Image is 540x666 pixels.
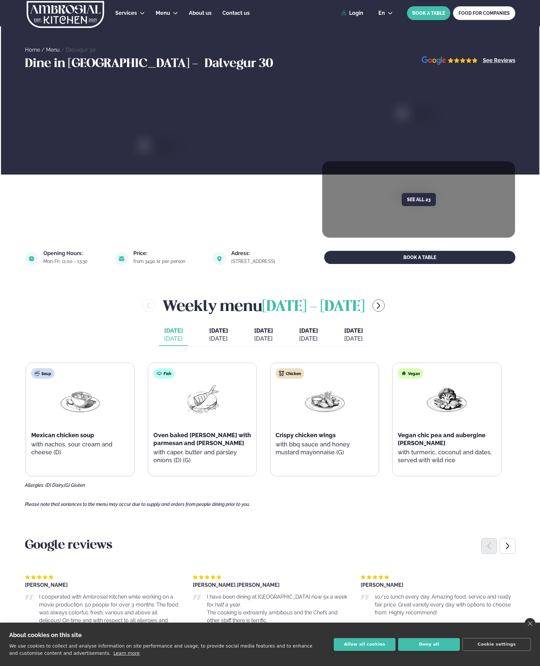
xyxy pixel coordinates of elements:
[398,638,460,651] button: Deny all
[31,440,129,456] p: with nachos, sour cream and cheese (D)
[324,251,515,264] button: BOOK A TABLE
[153,432,251,446] span: Oven baked [PERSON_NAME] with parmesan and [PERSON_NAME]
[25,56,201,72] h3: Dine in [GEOGRAPHIC_DATA] -
[159,324,188,346] button: [DATE] [DATE]
[43,251,107,256] div: Opening Hours:
[207,593,348,609] p: I have been dining at [GEOGRAPHIC_DATA] now 5x a week for half a year.
[157,371,162,376] img: fish.svg
[344,327,363,334] span: [DATE]
[163,295,365,316] h2: Weekly menu
[26,1,105,28] img: logo
[181,384,223,415] img: Fish.png
[31,432,94,439] span: Mexican chicken soup
[189,10,212,16] span: About us
[156,10,170,16] span: Menu
[341,10,363,16] a: Login
[375,594,511,616] span: 10/10 lunch every day. Amazing food, service and really fair price. Great variety every day with ...
[133,251,205,256] div: Price:
[64,483,85,488] span: (G) Gluten
[407,6,450,20] button: BOOK A TABLE
[31,368,55,379] div: Soup
[34,371,40,376] img: soup.svg
[402,193,436,206] button: See all 23
[222,9,250,17] a: Contact us
[500,538,515,554] div: Next slide
[204,324,233,346] button: [DATE] [DATE]
[231,251,295,256] div: Adress:
[361,583,515,588] div: [PERSON_NAME]
[39,594,178,647] span: I cooperated with Ambrosial Kitchen while working on a movie production. 50 people for over 3 mon...
[254,327,273,334] span: [DATE]
[213,252,226,265] img: image alt
[481,538,497,554] div: Previous slide
[9,631,82,638] strong: About cookies on this site
[115,9,137,17] a: Services
[25,583,180,588] div: [PERSON_NAME]
[372,299,385,312] button: menu-btn-right
[25,252,38,265] img: image alt
[373,11,398,16] button: en
[398,368,423,379] div: Vegan
[401,371,406,376] img: Vegan.svg
[59,384,101,415] img: Soup.png
[153,448,251,464] p: with caper, butter and parsley onions (D) (G)
[422,56,478,65] img: image alt
[339,324,368,346] button: [DATE] [DATE]
[207,609,348,625] p: The cooking is extreamly ambitious and the Chefs and other staff there is terrific.
[205,56,273,72] h3: Dalvegur 30
[164,335,183,343] div: [DATE]
[143,299,155,312] button: menu-btn-left
[142,143,492,332] img: image alt
[41,47,46,53] span: /
[262,300,365,314] span: [DATE] - [DATE]
[222,10,250,16] span: Contact us
[61,47,66,53] span: /
[43,259,107,264] div: Mon-Fri: 11:00 - 13:30
[378,11,385,16] span: en
[189,9,212,17] a: About us
[254,335,273,343] div: [DATE]
[334,638,395,651] button: Allow all cookies
[156,9,170,17] a: Menu
[462,638,531,651] button: Cookie settings
[133,259,205,264] div: from 3490 kr per person
[25,47,40,53] a: Home
[344,335,363,343] div: [DATE]
[304,384,346,415] img: Chicken-wings-legs.png
[525,618,535,629] a: close
[25,483,44,488] span: Allergies:
[25,502,250,507] span: Please note that variances to the menu may occur due to supply and orders from people dining prio...
[276,368,304,379] div: Chicken
[276,440,373,456] p: with bbq sauce and honey mustard mayonnaise (G)
[25,538,515,554] h3: Google reviews
[249,324,278,346] button: [DATE] [DATE]
[164,327,183,335] span: [DATE]
[276,432,336,439] span: Crispy chicken wings
[193,583,348,588] div: [PERSON_NAME] [PERSON_NAME]
[45,483,64,488] span: (D) Dairy,
[46,47,60,53] a: Menu
[294,324,323,346] button: [DATE] [DATE]
[113,651,140,656] a: Learn more
[231,257,295,265] a: link
[9,643,312,656] p: We use cookies to collect and analyse information on site performance and usage, to provide socia...
[115,252,128,265] img: image alt
[66,47,96,53] a: Dalvegur 30
[299,335,318,343] div: [DATE]
[483,58,515,63] a: See Reviews
[299,327,318,334] span: [DATE]
[115,10,137,16] span: Services
[279,371,284,376] img: chicken.svg
[153,368,174,379] div: Fish
[426,384,468,415] img: Vegan.png
[398,448,496,464] p: with turmeric, coconut and dates, served with wild rice
[209,327,228,334] span: [DATE]
[453,6,515,20] a: FOOD FOR COMPANIES
[398,432,485,446] span: Vegan chic pea and aubergine [PERSON_NAME]
[209,335,228,343] div: [DATE]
